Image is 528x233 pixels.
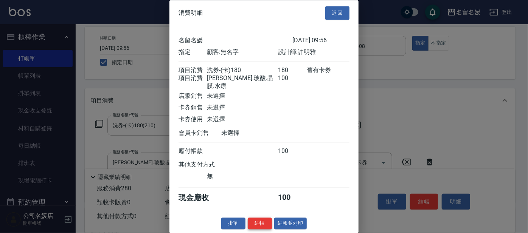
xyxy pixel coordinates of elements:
div: 指定 [179,49,207,57]
div: 洗券-(卡)180 [207,67,278,75]
div: 卡券銷售 [179,104,207,112]
div: 會員卡銷售 [179,130,221,137]
div: 100 [278,75,307,91]
div: 名留名媛 [179,37,292,45]
div: 現金應收 [179,193,221,203]
button: 結帳並列印 [274,218,307,230]
div: 顧客: 無名字 [207,49,278,57]
div: [PERSON_NAME].玻酸.晶膜.水療 [207,75,278,91]
div: 應付帳款 [179,148,207,156]
div: 其他支付方式 [179,161,236,169]
div: 100 [278,148,307,156]
div: 無 [207,173,278,181]
div: 設計師: 許明雅 [278,49,349,57]
div: 卡券使用 [179,116,207,124]
div: 100 [278,193,307,203]
div: 店販銷售 [179,93,207,100]
div: 項目消費 [179,67,207,75]
button: 掛單 [221,218,245,230]
span: 消費明細 [179,9,203,17]
button: 結帳 [248,218,272,230]
div: 未選擇 [207,104,278,112]
div: [DATE] 09:56 [292,37,349,45]
div: 180 [278,67,307,75]
div: 項目消費 [179,75,207,91]
button: 返回 [325,6,349,20]
div: 未選擇 [207,116,278,124]
div: 未選擇 [221,130,292,137]
div: 舊有卡券 [307,67,349,75]
div: 未選擇 [207,93,278,100]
